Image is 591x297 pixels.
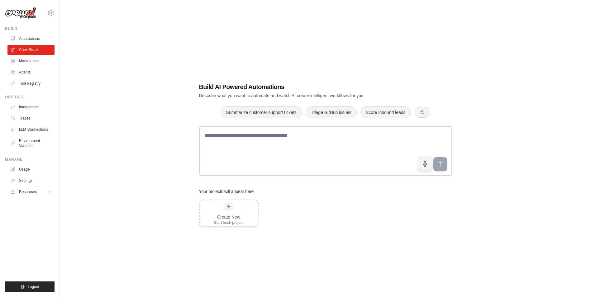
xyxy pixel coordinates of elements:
div: Build [5,26,55,31]
a: Marketplace [7,56,55,66]
button: Summarize customer support tickets [221,106,302,118]
div: Operate [5,95,55,100]
button: Score inbound leads [360,106,411,118]
button: Triage GitHub issues [306,106,357,118]
button: Get new suggestions [415,107,430,118]
a: Automations [7,34,55,44]
img: Logo [5,7,36,19]
span: Resources [19,189,37,194]
a: Agents [7,67,55,77]
button: Click to speak your automation idea [418,157,432,171]
a: Integrations [7,102,55,112]
a: LLM Connections [7,125,55,134]
div: Start fresh project [214,220,244,225]
div: Manage [5,157,55,162]
h1: Build AI Powered Automations [199,82,408,91]
a: Tool Registry [7,78,55,88]
a: Crew Studio [7,45,55,55]
a: Environment Variables [7,136,55,151]
a: Traces [7,113,55,123]
a: Usage [7,164,55,174]
button: Resources [7,187,55,197]
span: Logout [28,284,39,289]
p: Describe what you want to automate and watch AI create intelligent workflows for you [199,92,408,99]
h3: Your projects will appear here [199,188,254,195]
button: Logout [5,281,55,292]
a: Settings [7,176,55,186]
div: Create New [214,214,244,220]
